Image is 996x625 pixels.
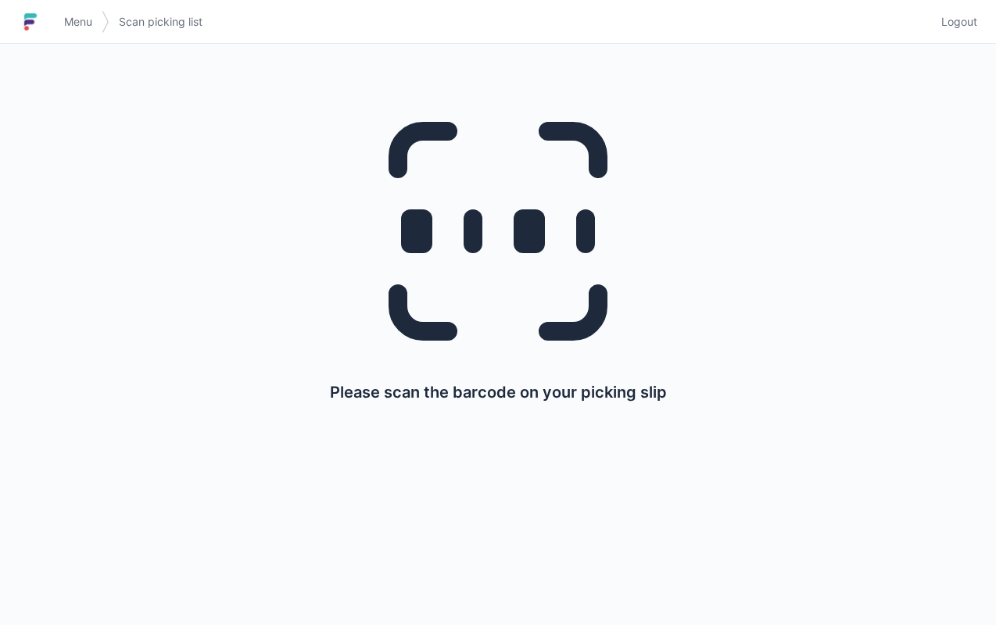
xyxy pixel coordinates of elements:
p: Please scan the barcode on your picking slip [330,381,667,403]
a: Logout [932,8,977,36]
a: Scan picking list [109,8,212,36]
a: Menu [55,8,102,36]
span: Logout [941,14,977,30]
img: svg> [102,3,109,41]
span: Menu [64,14,92,30]
span: Scan picking list [119,14,202,30]
img: logo-small.jpg [19,9,42,34]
